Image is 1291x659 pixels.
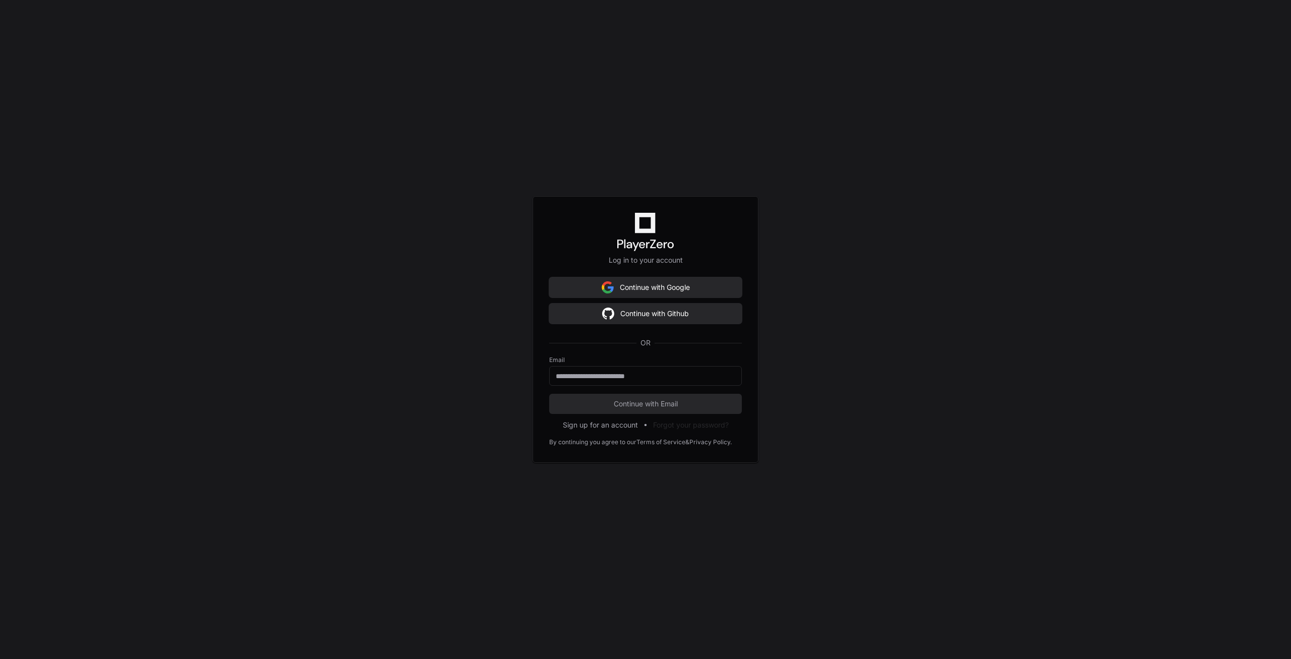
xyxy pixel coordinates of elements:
[689,438,732,446] a: Privacy Policy.
[549,438,636,446] div: By continuing you agree to our
[685,438,689,446] div: &
[636,438,685,446] a: Terms of Service
[549,399,742,409] span: Continue with Email
[549,255,742,265] p: Log in to your account
[549,356,742,364] label: Email
[563,420,638,430] button: Sign up for an account
[549,394,742,414] button: Continue with Email
[653,420,729,430] button: Forgot your password?
[602,304,614,324] img: Sign in with google
[549,304,742,324] button: Continue with Github
[549,277,742,297] button: Continue with Google
[602,277,614,297] img: Sign in with google
[636,338,655,348] span: OR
